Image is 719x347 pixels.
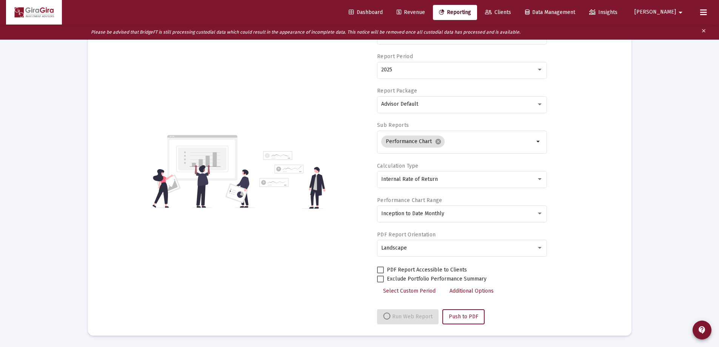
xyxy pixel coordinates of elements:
label: Report Package [377,88,417,94]
span: Additional Options [450,288,494,294]
span: Revenue [397,9,425,15]
a: Dashboard [343,5,389,20]
a: Data Management [519,5,581,20]
mat-icon: contact_support [697,325,707,335]
span: Clients [485,9,511,15]
span: Landscape [381,245,407,251]
label: Sub Reports [377,122,409,128]
span: Run Web Report [383,313,433,320]
span: Exclude Portfolio Performance Summary [387,275,487,284]
span: Data Management [525,9,575,15]
label: Report Period [377,53,413,60]
mat-icon: clear [701,26,707,38]
a: Clients [479,5,517,20]
span: [PERSON_NAME] [634,9,676,15]
span: Advisor Default [381,101,418,107]
span: Push to PDF [449,313,478,320]
a: Insights [583,5,624,20]
label: Calculation Type [377,163,418,169]
button: Run Web Report [377,309,439,324]
mat-chip: Performance Chart [381,136,445,148]
span: Reporting [439,9,471,15]
span: Internal Rate of Return [381,176,438,182]
span: PDF Report Accessible to Clients [387,265,467,275]
img: reporting [151,134,255,209]
button: Push to PDF [442,309,485,324]
label: PDF Report Orientation [377,231,436,238]
label: Performance Chart Range [377,197,442,204]
span: Dashboard [349,9,383,15]
mat-chip-list: Selection [381,134,534,149]
mat-icon: arrow_drop_down [534,137,543,146]
mat-icon: arrow_drop_down [676,5,685,20]
i: Please be advised that BridgeFT is still processing custodial data which could result in the appe... [91,29,520,35]
mat-icon: cancel [435,138,442,145]
a: Revenue [391,5,431,20]
img: Dashboard [12,5,56,20]
span: 2025 [381,66,392,73]
button: [PERSON_NAME] [625,5,694,20]
span: Inception to Date Monthly [381,210,444,217]
img: reporting-alt [259,151,325,209]
span: Insights [589,9,617,15]
a: Reporting [433,5,477,20]
span: Select Custom Period [383,288,436,294]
